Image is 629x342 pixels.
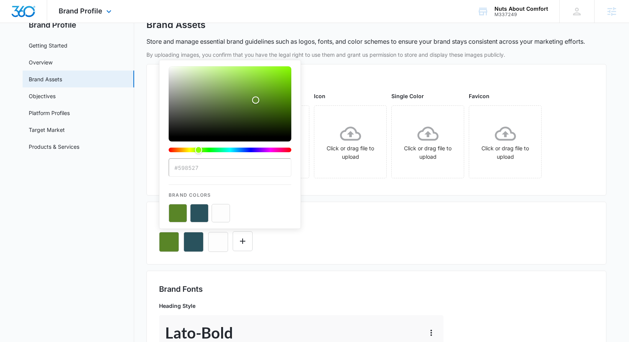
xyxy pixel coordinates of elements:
[392,106,464,178] span: Click or drag file to upload
[29,41,67,49] a: Getting Started
[159,302,443,310] p: Heading Style
[29,143,79,151] a: Products & Services
[29,92,56,100] a: Objectives
[314,106,386,178] span: Click or drag file to upload
[314,123,386,161] div: Click or drag file to upload
[169,66,291,158] div: color-picker
[146,37,585,46] p: Store and manage essential brand guidelines such as logos, fonts, and color schemes to ensure you...
[169,185,291,199] p: Brand Colors
[314,92,387,100] p: Icon
[169,66,291,137] div: Color
[392,123,464,161] div: Click or drag file to upload
[23,19,134,31] h2: Brand Profile
[494,12,548,17] div: account id
[146,51,606,59] p: By uploading images, you confirm that you have the legal right to use them and grant us permissio...
[469,106,541,178] span: Click or drag file to upload
[469,92,542,100] p: Favicon
[29,75,62,83] a: Brand Assets
[391,92,464,100] p: Single Color
[169,148,291,152] div: Hue
[169,158,291,177] input: color-picker-input
[494,6,548,12] div: account name
[59,7,102,15] span: Brand Profile
[159,77,594,88] h2: Logos
[184,232,204,252] button: Remove
[159,232,179,252] button: Remove
[233,231,253,251] button: Edit Color
[159,283,594,295] h2: Brand Fonts
[146,19,205,31] h1: Brand Assets
[29,126,65,134] a: Target Market
[29,109,70,117] a: Platform Profiles
[208,232,228,252] button: Remove
[469,123,541,161] div: Click or drag file to upload
[29,58,53,66] a: Overview
[169,66,291,222] div: color-picker-container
